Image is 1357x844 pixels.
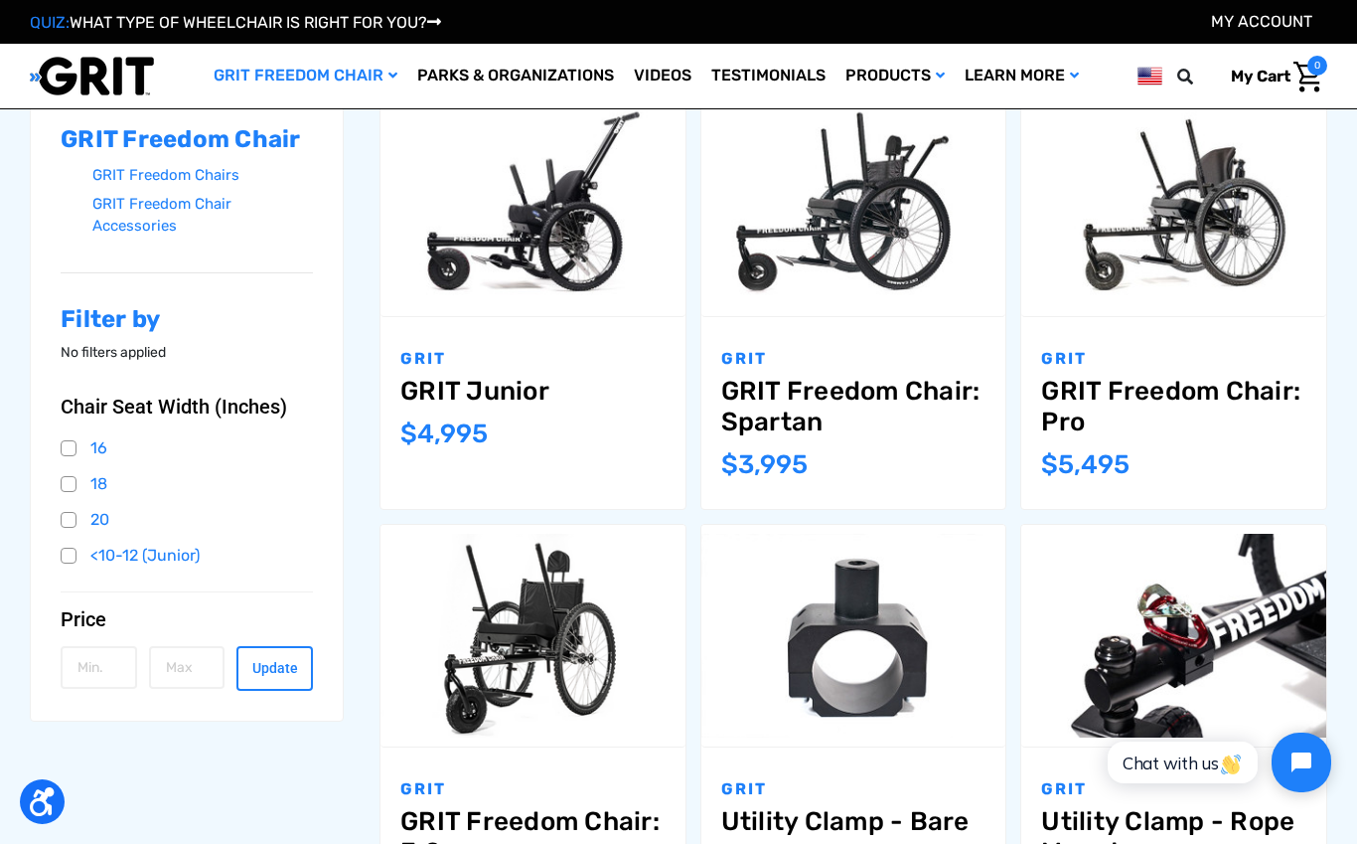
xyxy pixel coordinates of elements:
a: Products [835,44,955,108]
a: GRIT Junior,$4,995.00 [400,376,666,407]
a: 20 [61,505,313,535]
span: QUIZ: [30,13,70,32]
a: Cart with 0 items [1216,56,1327,97]
a: Utility Clamp - Rope Mount,$349.00 [1021,525,1326,746]
a: QUIZ:WHAT TYPE OF WHEELCHAIR IS RIGHT FOR YOU? [30,13,441,32]
a: Account [1211,12,1312,31]
a: GRIT Freedom Chair Accessories [92,190,313,241]
button: Update [236,646,313,691]
h2: Filter by [61,305,313,334]
input: Min. [61,646,137,689]
a: Videos [624,44,701,108]
a: GRIT Freedom Chair [204,44,407,108]
img: Utility Clamp - Rope Mount [1021,534,1326,737]
a: Utility Clamp - Bare,$299.00 [701,525,1006,746]
a: Learn More [955,44,1089,108]
a: Utility Clamp - Bare,$299.00 [721,806,986,837]
input: Search [1186,56,1216,97]
a: Parks & Organizations [407,44,624,108]
img: GRIT All-Terrain Wheelchair and Mobility Equipment [30,56,154,96]
a: GRIT Freedom Chair: Pro,$5,495.00 [1041,376,1306,437]
p: GRIT [400,347,666,371]
p: GRIT [721,347,986,371]
a: 16 [61,433,313,463]
button: Chair Seat Width (Inches) [61,395,313,419]
p: No filters applied [61,342,313,363]
img: GRIT Freedom Chair: 3.0 [380,534,685,737]
span: $5,495 [1041,449,1130,480]
p: GRIT [721,777,986,801]
h2: GRIT Freedom Chair [61,125,313,154]
a: GRIT Freedom Chair: Spartan,$3,995.00 [721,376,986,437]
span: Chair Seat Width (Inches) [61,395,287,419]
img: Cart [1293,62,1322,92]
p: GRIT [400,777,666,801]
iframe: Tidio Chat [1086,716,1348,809]
span: Price [61,607,106,631]
a: 18 [61,469,313,499]
span: 0 [1307,56,1327,76]
input: Max. [149,646,226,689]
img: us.png [1137,64,1162,88]
span: My Cart [1231,67,1290,85]
span: $3,995 [721,449,808,480]
img: Utility Clamp - Bare [701,534,1006,737]
a: Testimonials [701,44,835,108]
a: GRIT Freedom Chairs [92,161,313,190]
button: Price [61,607,313,631]
a: <10-12 (Junior) [61,541,313,571]
p: GRIT [1041,777,1306,801]
a: GRIT Freedom Chair: 3.0,$2,995.00 [380,525,685,746]
span: $4,995 [400,419,488,449]
p: GRIT [1041,347,1306,371]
